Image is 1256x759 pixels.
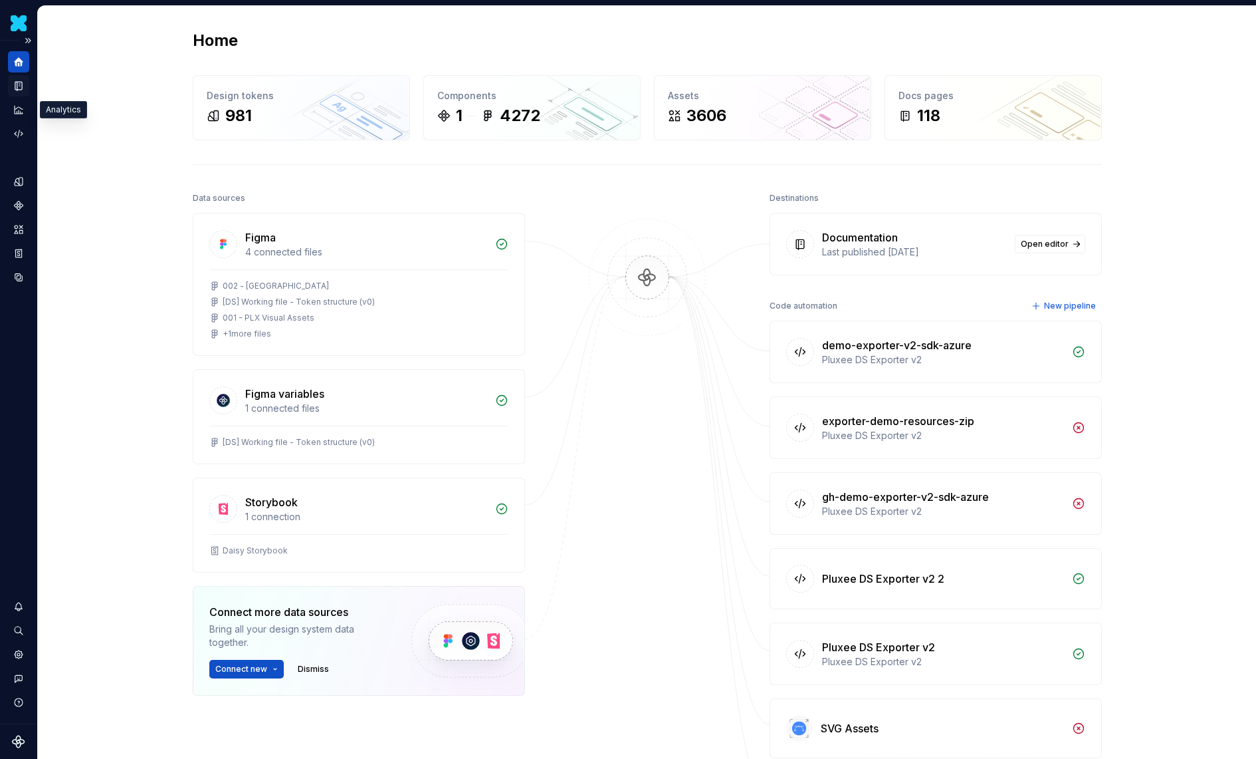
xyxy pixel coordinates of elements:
[19,31,37,50] button: Expand sidebar
[822,571,944,587] div: Pluxee DS Exporter v2 2
[8,267,29,288] a: Data sources
[8,123,29,144] a: Code automation
[8,644,29,665] a: Settings
[225,105,252,126] div: 981
[822,639,935,655] div: Pluxee DS Exporter v2
[193,369,525,464] a: Figma variables1 connected files[DS] Working file - Token structure (v0)
[193,213,525,356] a: Figma4 connected files002 - [GEOGRAPHIC_DATA][DS] Working file - Token structure (v0)001 - PLX Vi...
[193,189,245,208] div: Data sources
[917,105,940,126] div: 118
[8,596,29,617] button: Notifications
[223,545,288,556] div: Daisy Storybook
[822,353,1064,367] div: Pluxee DS Exporter v2
[209,660,284,679] button: Connect new
[298,664,329,675] span: Dismiss
[822,337,972,353] div: demo-exporter-v2-sdk-azure
[8,195,29,216] a: Components
[245,494,298,510] div: Storybook
[193,30,238,51] h2: Home
[11,15,27,31] img: 8442b5b3-d95e-456d-8131-d61e917d6403.png
[223,313,314,323] div: 001 - PLX Visual Assets
[1027,297,1102,315] button: New pipeline
[822,413,974,429] div: exporter-demo-resources-zip
[654,75,871,140] a: Assets3606
[500,105,540,126] div: 4272
[822,229,898,245] div: Documentation
[209,604,389,620] div: Connect more data sources
[40,101,87,118] div: Analytics
[8,668,29,689] button: Contact support
[223,281,329,291] div: 002 - [GEOGRAPHIC_DATA]
[215,664,267,675] span: Connect new
[822,429,1064,442] div: Pluxee DS Exporter v2
[423,75,641,140] a: Components14272
[8,99,29,120] a: Analytics
[8,219,29,240] a: Assets
[437,89,627,102] div: Components
[245,245,487,259] div: 4 connected files
[8,51,29,73] a: Home
[822,655,1064,669] div: Pluxee DS Exporter v2
[686,105,726,126] div: 3606
[1044,301,1096,311] span: New pipeline
[8,75,29,96] a: Documentation
[12,735,25,748] svg: Supernova Logo
[770,297,837,315] div: Code automation
[209,623,389,649] div: Bring all your design system data together.
[1021,239,1069,249] span: Open editor
[245,229,276,245] div: Figma
[223,437,375,448] div: [DS] Working file - Token structure (v0)
[245,386,324,402] div: Figma variables
[223,297,375,307] div: [DS] Working file - Token structure (v0)
[245,510,487,524] div: 1 connection
[223,329,271,339] div: + 1 more files
[885,75,1102,140] a: Docs pages118
[822,505,1064,518] div: Pluxee DS Exporter v2
[8,243,29,264] a: Storybook stories
[668,89,857,102] div: Assets
[456,105,463,126] div: 1
[770,189,819,208] div: Destinations
[193,75,410,140] a: Design tokens981
[8,171,29,192] a: Design tokens
[245,402,487,415] div: 1 connected files
[821,720,879,736] div: SVG Assets
[822,245,1007,259] div: Last published [DATE]
[898,89,1088,102] div: Docs pages
[193,478,525,573] a: Storybook1 connectionDaisy Storybook
[822,489,989,505] div: gh-demo-exporter-v2-sdk-azure
[1015,235,1085,253] a: Open editor
[8,620,29,641] button: Search ⌘K
[207,89,396,102] div: Design tokens
[292,660,335,679] button: Dismiss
